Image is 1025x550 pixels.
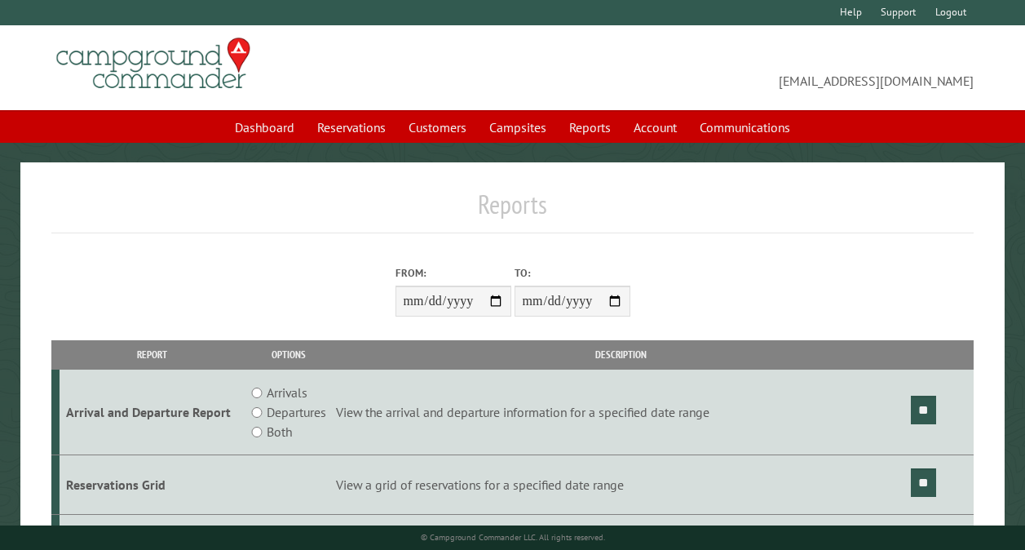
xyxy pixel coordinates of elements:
[334,340,908,369] th: Description
[51,189,974,233] h1: Reports
[225,112,304,143] a: Dashboard
[51,32,255,95] img: Campground Commander
[267,383,307,402] label: Arrivals
[334,455,908,515] td: View a grid of reservations for a specified date range
[421,532,605,543] small: © Campground Commander LLC. All rights reserved.
[244,340,334,369] th: Options
[334,370,908,455] td: View the arrival and departure information for a specified date range
[267,422,292,441] label: Both
[399,112,476,143] a: Customers
[559,112,621,143] a: Reports
[515,265,630,281] label: To:
[60,370,245,455] td: Arrival and Departure Report
[395,265,511,281] label: From:
[479,112,556,143] a: Campsites
[267,402,326,422] label: Departures
[513,45,974,91] span: [EMAIL_ADDRESS][DOMAIN_NAME]
[307,112,395,143] a: Reservations
[624,112,687,143] a: Account
[690,112,800,143] a: Communications
[60,455,245,515] td: Reservations Grid
[60,340,245,369] th: Report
